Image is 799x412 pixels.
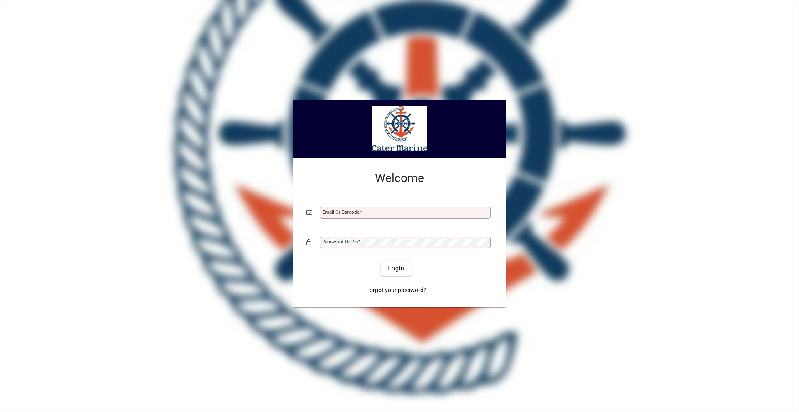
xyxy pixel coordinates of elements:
[322,239,358,245] mat-label: Password or Pin
[322,209,360,215] mat-label: Email or Barcode
[306,171,493,185] h2: Welcome
[366,286,427,295] span: Forgot your password?
[381,261,411,276] button: Login
[363,282,430,297] a: Forgot your password?
[387,264,404,273] span: Login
